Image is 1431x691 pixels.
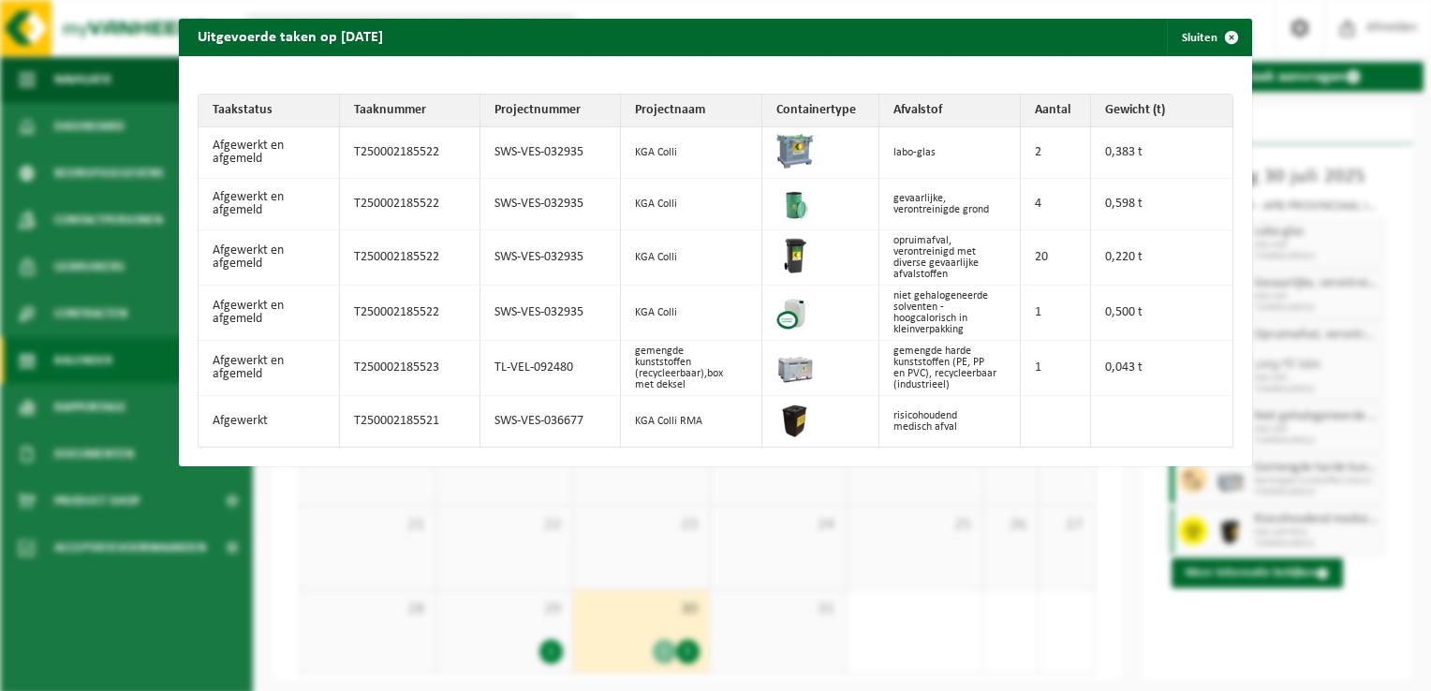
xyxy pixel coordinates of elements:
td: SWS-VES-032935 [480,127,621,179]
td: 0,598 t [1091,179,1232,230]
button: Sluiten [1167,19,1250,56]
td: SWS-VES-032935 [480,286,621,341]
td: 0,043 t [1091,341,1232,396]
img: LP-SB-00050-HPE-51 [776,401,814,438]
td: Afgewerkt en afgemeld [199,230,340,286]
td: KGA Colli [621,286,762,341]
td: T250002185522 [340,230,480,286]
td: gevaarlijke, verontreinigde grond [879,179,1021,230]
th: Taaknummer [340,95,480,127]
td: SWS-VES-032935 [480,230,621,286]
td: T250002185522 [340,179,480,230]
td: risicohoudend medisch afval [879,396,1021,447]
td: Afgewerkt [199,396,340,447]
td: 20 [1021,230,1091,286]
td: T250002185522 [340,286,480,341]
th: Taakstatus [199,95,340,127]
td: Afgewerkt en afgemeld [199,127,340,179]
th: Aantal [1021,95,1091,127]
td: 1 [1021,286,1091,341]
td: TL-VEL-092480 [480,341,621,396]
td: opruimafval, verontreinigd met diverse gevaarlijke afvalstoffen [879,230,1021,286]
td: KGA Colli RMA [621,396,762,447]
img: PB-AP-0800-MET-02-01 [776,132,814,169]
td: labo-glas [879,127,1021,179]
td: gemengde kunststoffen (recycleerbaar),box met deksel [621,341,762,396]
td: KGA Colli [621,179,762,230]
td: Afgewerkt en afgemeld [199,286,340,341]
td: Afgewerkt en afgemeld [199,341,340,396]
td: SWS-VES-032935 [480,179,621,230]
th: Projectnummer [480,95,621,127]
th: Afvalstof [879,95,1021,127]
td: 1 [1021,341,1091,396]
td: T250002185521 [340,396,480,447]
td: 0,220 t [1091,230,1232,286]
td: Afgewerkt en afgemeld [199,179,340,230]
td: KGA Colli [621,127,762,179]
td: KGA Colli [621,230,762,286]
img: PB-OT-0200-MET-00-02 [776,184,814,221]
td: 0,383 t [1091,127,1232,179]
th: Gewicht (t) [1091,95,1232,127]
td: SWS-VES-036677 [480,396,621,447]
img: WB-0240-HPE-BK-01 [776,237,814,274]
td: 2 [1021,127,1091,179]
td: T250002185523 [340,341,480,396]
th: Containertype [762,95,879,127]
td: 0,500 t [1091,286,1232,341]
h2: Uitgevoerde taken op [DATE] [179,19,402,54]
td: T250002185522 [340,127,480,179]
img: LP-LD-CU [776,292,814,330]
td: 4 [1021,179,1091,230]
th: Projectnaam [621,95,762,127]
td: gemengde harde kunststoffen (PE, PP en PVC), recycleerbaar (industrieel) [879,341,1021,396]
img: PB-LB-0680-HPE-GY-11 [776,347,814,385]
td: niet gehalogeneerde solventen - hoogcalorisch in kleinverpakking [879,286,1021,341]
